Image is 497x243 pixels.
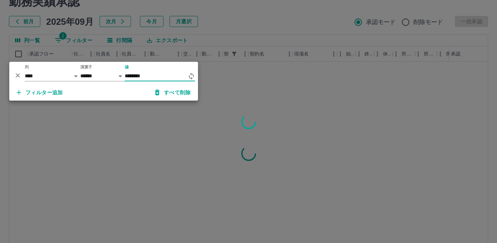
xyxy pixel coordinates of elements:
[25,64,29,70] label: 列
[80,64,92,70] label: 演算子
[149,86,197,99] button: すべて削除
[12,70,23,81] button: 削除
[11,86,69,99] button: フィルター追加
[125,64,129,70] label: 値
